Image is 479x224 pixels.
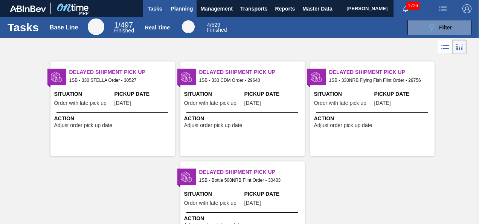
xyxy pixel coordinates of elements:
span: Situation [314,90,372,98]
div: Base Line [50,24,78,31]
div: Base Line [88,18,104,35]
span: Delayed Shipment Pick Up [199,68,305,76]
span: 1726 [406,2,420,10]
img: status [181,71,192,83]
span: Order with late pick up [314,100,366,106]
span: 07/04/2025 [244,100,261,106]
span: 08/08/2025 [114,100,131,106]
span: / 529 [207,22,220,28]
span: 4 [207,22,210,28]
span: / 497 [114,21,133,29]
img: status [181,171,192,183]
span: 1SB - 330 CDM Order - 29640 [199,76,299,84]
img: status [311,71,322,83]
h1: Tasks [8,23,39,32]
span: Order with late pick up [54,100,107,106]
span: Action [184,115,303,123]
span: Delayed Shipment Pick Up [199,168,305,176]
span: Action [184,215,303,222]
span: Adjust order pick up date [184,123,243,128]
span: 1SB - 330 STELLA Order - 30527 [69,76,169,84]
button: Filter [407,20,471,35]
span: Management [200,4,233,13]
span: Delayed Shipment Pick Up [329,68,435,76]
span: Tasks [146,4,163,13]
span: Situation [184,90,243,98]
span: Adjust order pick up date [54,123,113,128]
span: Order with late pick up [184,200,236,206]
div: Real Time [145,25,170,31]
span: Pickup Date [244,90,303,98]
span: Situation [54,90,113,98]
span: 1 [114,21,118,29]
span: Finished [114,28,134,34]
span: Master Data [302,4,332,13]
span: Situation [184,190,243,198]
span: Delayed Shipment Pick Up [69,68,175,76]
span: Pickup Date [114,90,173,98]
span: Adjust order pick up date [314,123,372,128]
span: Action [314,115,433,123]
img: userActions [438,4,447,13]
span: Action [54,115,173,123]
span: 08/05/2025 [244,200,261,206]
img: Logout [462,4,471,13]
span: Order with late pick up [184,100,236,106]
span: Planning [171,4,193,13]
span: 07/18/2025 [374,100,391,106]
span: Transports [240,4,267,13]
span: Filter [439,25,452,31]
span: 1SB - 330NRB Flying Fish Flint Order - 29756 [329,76,429,84]
div: Real Time [207,23,227,32]
div: List Vision [438,40,452,54]
span: Reports [275,4,295,13]
img: TNhmsLtSVTkK8tSr43FrP2fwEKptu5GPRR3wAAAABJRU5ErkJggg== [10,5,46,12]
span: Pickup Date [374,90,433,98]
div: Card Vision [452,40,467,54]
button: Notifications [394,3,418,14]
span: Pickup Date [244,190,303,198]
span: 1SB - Bottle 500NRB Flint Order - 30403 [199,176,299,184]
img: status [51,71,62,83]
span: Finished [207,27,227,33]
div: Base Line [114,22,134,33]
div: Real Time [182,20,195,33]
